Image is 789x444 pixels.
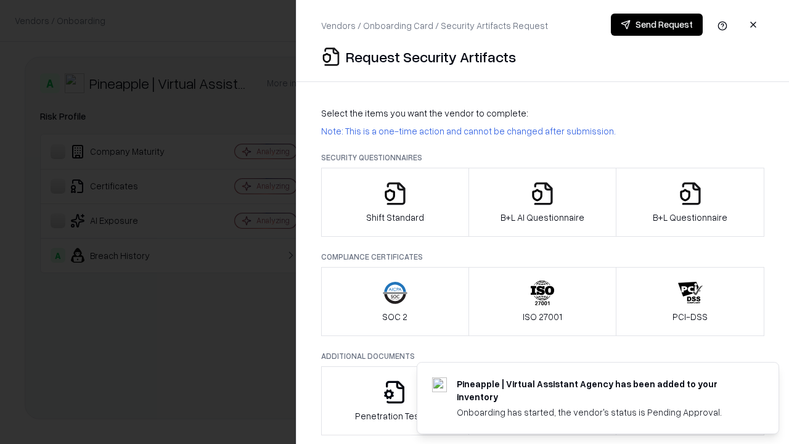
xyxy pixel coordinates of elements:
[616,168,764,237] button: B+L Questionnaire
[457,377,749,403] div: Pineapple | Virtual Assistant Agency has been added to your inventory
[672,310,708,323] p: PCI-DSS
[321,267,469,336] button: SOC 2
[355,409,435,422] p: Penetration Testing
[366,211,424,224] p: Shift Standard
[321,152,764,163] p: Security Questionnaires
[523,310,562,323] p: ISO 27001
[468,267,617,336] button: ISO 27001
[321,168,469,237] button: Shift Standard
[457,406,749,419] div: Onboarding has started, the vendor's status is Pending Approval.
[468,168,617,237] button: B+L AI Questionnaire
[382,310,407,323] p: SOC 2
[346,47,516,67] p: Request Security Artifacts
[611,14,703,36] button: Send Request
[616,267,764,336] button: PCI-DSS
[432,377,447,392] img: trypineapple.com
[321,107,764,120] p: Select the items you want the vendor to complete:
[321,125,764,138] p: Note: This is a one-time action and cannot be changed after submission.
[501,211,584,224] p: B+L AI Questionnaire
[653,211,727,224] p: B+L Questionnaire
[321,351,764,361] p: Additional Documents
[321,366,469,435] button: Penetration Testing
[321,252,764,262] p: Compliance Certificates
[321,19,548,32] p: Vendors / Onboarding Card / Security Artifacts Request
